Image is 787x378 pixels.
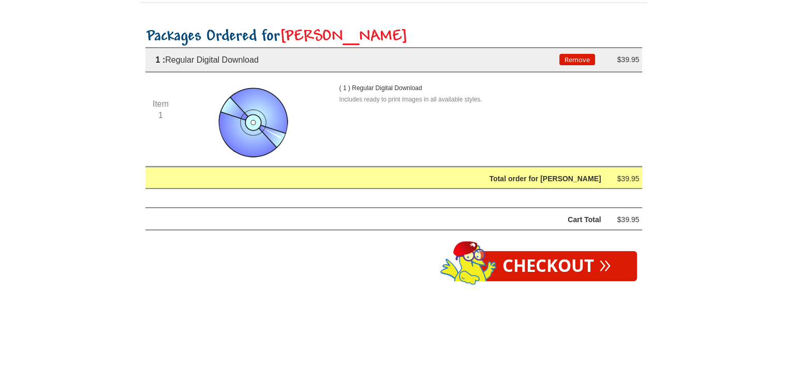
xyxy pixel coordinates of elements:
[608,172,640,185] div: $39.95
[145,28,642,46] h2: Packages Ordered for
[477,251,637,281] a: Checkout»
[559,54,595,65] button: Remove
[608,213,640,226] div: $39.95
[608,53,640,66] div: $39.95
[599,257,611,269] span: »
[172,172,601,185] div: Total order for [PERSON_NAME]
[145,53,559,66] div: Regular Digital Download
[559,53,590,66] div: Remove
[339,94,624,106] p: Includes ready to print images in all available styles.
[156,55,166,64] span: 1 :
[145,98,176,121] div: Item 1
[339,83,443,94] p: ( 1 ) Regular Digital Download
[215,83,293,161] img: item image
[280,28,408,45] span: [PERSON_NAME]
[172,213,601,226] div: Cart Total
